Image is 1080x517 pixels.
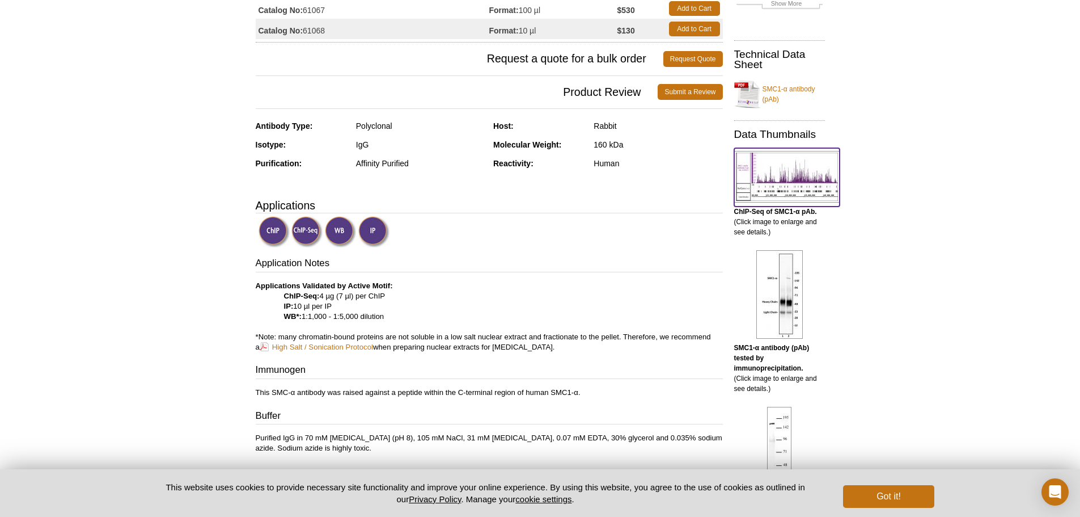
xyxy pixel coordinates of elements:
strong: Antibody Type: [256,121,313,131]
div: Human [594,158,722,169]
div: Open Intercom Messenger [1041,478,1069,506]
b: Applications Validated by Active Motif: [256,281,393,290]
strong: Format: [489,26,519,36]
b: ChIP-Seq of SMC1-α pAb. [734,208,817,216]
strong: Host: [493,121,514,131]
div: IgG [356,140,485,150]
h3: Applications [256,197,723,214]
strong: ChIP-Seq: [284,292,320,300]
button: cookie settings [515,494,571,504]
img: Western Blot Validated [325,216,356,247]
a: Privacy Policy [409,494,461,504]
button: Got it! [843,485,934,508]
strong: Molecular Weight: [493,140,561,149]
a: SMC1-α antibody (pAb) [734,77,825,111]
img: Immunoprecipitation Validated [358,216,389,247]
p: (Click image to enlarge and see details.) [734,207,825,237]
img: ChIP Validated [259,216,290,247]
img: SMC1-α antibody (pAb) tested by ChIP-Seq. [734,151,840,203]
div: 160 kDa [594,140,722,150]
h2: Data Thumbnails [734,129,825,140]
b: SMC1-α antibody (pAb) tested by immunoprecipitation. [734,344,810,372]
p: This SMC-α antibody was raised against a peptide within the C-terminal region of human SMC1-α. [256,388,723,398]
strong: Isotype: [256,140,286,149]
h2: Technical Data Sheet [734,49,825,70]
span: Product Review [256,84,658,100]
a: Add to Cart [669,1,720,16]
div: Affinity Purified [356,158,485,169]
img: ChIP-Seq Validated [291,216,323,247]
td: 61068 [256,19,489,39]
strong: Purification: [256,159,302,168]
img: SMC1-α antibody (pAb) tested by immunoprecipitation. [756,250,803,339]
p: (Click image to enlarge and see details.) [734,343,825,394]
strong: Format: [489,5,519,15]
p: This website uses cookies to provide necessary site functionality and improve your online experie... [146,481,825,505]
strong: Catalog No: [259,5,303,15]
div: Rabbit [594,121,722,131]
strong: Reactivity: [493,159,533,168]
a: High Salt / Sonication Protocol [260,342,373,352]
a: Add to Cart [669,22,720,36]
h3: Buffer [256,409,723,425]
a: Submit a Review [658,84,722,100]
span: Request a quote for a bulk order [256,51,663,67]
p: 4 µg (7 µl) per ChIP 10 µl per IP 1:1,000 - 1:5,000 dilution *Note: many chromatin-bound proteins... [256,281,723,352]
strong: $530 [617,5,635,15]
strong: IP: [284,302,294,310]
div: Polyclonal [356,121,485,131]
strong: Catalog No: [259,26,303,36]
p: Purified IgG in 70 mM [MEDICAL_DATA] (pH 8), 105 mM NaCl, 31 mM [MEDICAL_DATA], 0.07 mM EDTA, 30%... [256,433,723,453]
h3: Immunogen [256,363,723,379]
a: Request Quote [663,51,723,67]
strong: $130 [617,26,635,36]
h3: Application Notes [256,257,723,272]
td: 10 µl [489,19,617,39]
img: SMC1-α antibody (pAb) tested by Western blot. [767,407,791,495]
